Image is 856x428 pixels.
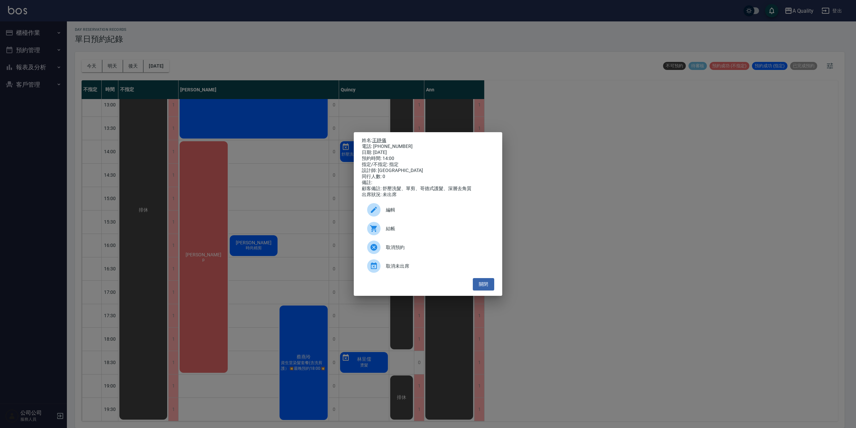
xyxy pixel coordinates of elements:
[362,174,494,180] div: 同行人數: 0
[386,263,489,270] span: 取消未出席
[362,150,494,156] div: 日期: [DATE]
[386,206,489,213] span: 編輯
[473,278,494,290] button: 關閉
[362,180,494,186] div: 備註:
[386,225,489,232] span: 結帳
[362,138,494,144] p: 姓名:
[362,257,494,275] div: 取消未出席
[362,168,494,174] div: 設計師: [GEOGRAPHIC_DATA]
[362,186,494,192] div: 顧客備註: 舒壓洗髮、單剪、哥德式護髮、深層去角質
[362,156,494,162] div: 預約時間: 14:00
[386,244,489,251] span: 取消預約
[362,200,494,219] div: 編輯
[362,238,494,257] div: 取消預約
[362,162,494,168] div: 指定/不指定: 指定
[362,219,494,238] a: 結帳
[362,144,494,150] div: 電話: [PHONE_NUMBER]
[372,138,386,143] a: 王靜儀
[362,192,494,198] div: 出席狀況: 未出席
